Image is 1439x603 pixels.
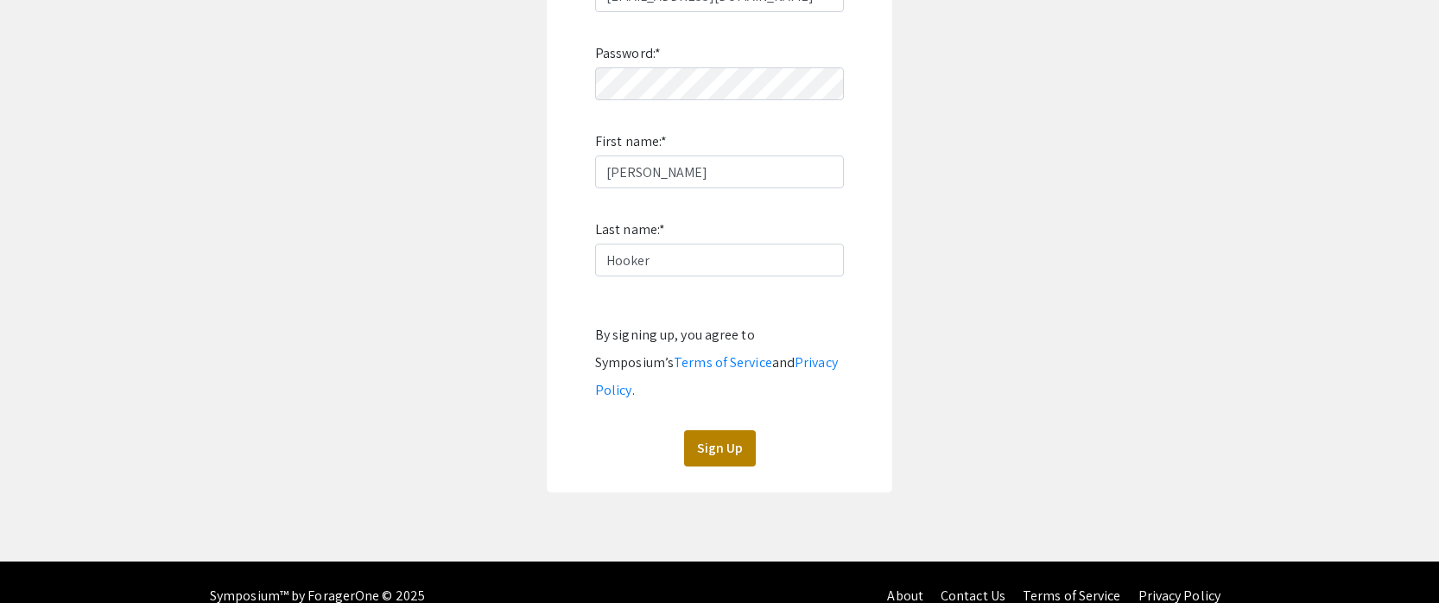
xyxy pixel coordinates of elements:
label: Password: [595,40,661,67]
div: By signing up, you agree to Symposium’s and . [595,321,844,404]
label: First name: [595,128,667,156]
a: Privacy Policy [595,353,838,399]
label: Last name: [595,216,665,244]
iframe: Chat [13,525,73,590]
a: Terms of Service [674,353,772,371]
button: Sign Up [684,430,756,467]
